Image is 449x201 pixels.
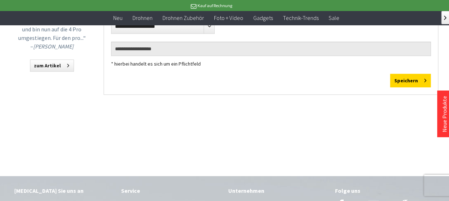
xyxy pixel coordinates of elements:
span: Drohnen Zubehör [163,14,204,21]
a: Drohnen Zubehör [158,11,209,25]
span: Foto + Video [214,14,243,21]
a: Sale [323,11,344,25]
span: Technik-Trends [283,14,318,21]
span: Gadgets [253,14,273,21]
button: Speichern [390,74,431,87]
span: Drohnen [133,14,153,21]
a: Drohnen [128,11,158,25]
span: Sale [328,14,339,21]
div: Service [121,186,221,195]
span: Neu [113,14,123,21]
a: zum Artikel [30,60,74,72]
a: Neue Produkte [441,96,448,132]
a: Technik-Trends [278,11,323,25]
p: „Hatte bisher die Mavic 3 Pro und bin nun auf die 4 Pro umgestiegen. Für den pro...“ – [16,16,88,51]
a: Gadgets [248,11,278,25]
div: Folge uns [335,186,435,195]
span:  [444,16,446,20]
div: [MEDICAL_DATA] Sie uns an [14,186,114,195]
a: Neu [108,11,128,25]
em: [PERSON_NAME] [33,43,74,50]
div: * hierbei handelt es sich um ein Pflichtfeld [111,60,431,68]
div: Unternehmen [228,186,328,195]
a: Foto + Video [209,11,248,25]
